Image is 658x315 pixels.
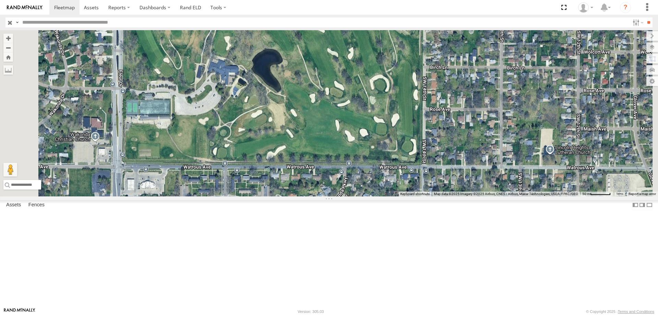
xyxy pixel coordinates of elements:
[25,200,48,210] label: Fences
[434,192,578,196] span: Map data ©2025 Imagery ©2025 Airbus, CNES / Airbus, Maxar Technologies, USDA/FPAC/GEO
[4,308,35,315] a: Visit our Website
[629,192,656,196] a: Report a map error
[576,2,596,13] div: Chase Tanke
[3,52,13,62] button: Zoom Home
[3,34,13,43] button: Zoom in
[7,5,42,10] img: rand-logo.svg
[3,65,13,75] label: Measure
[620,2,631,13] i: ?
[3,43,13,52] button: Zoom out
[646,200,653,210] label: Hide Summary Table
[400,192,430,196] button: Keyboard shortcuts
[632,200,639,210] label: Dock Summary Table to the Left
[3,200,24,210] label: Assets
[14,17,20,27] label: Search Query
[630,17,645,27] label: Search Filter Options
[618,310,654,314] a: Terms and Conditions
[298,310,324,314] div: Version: 305.03
[3,163,17,177] button: Drag Pegman onto the map to open Street View
[616,193,623,195] a: Terms
[582,192,590,196] span: 50 m
[580,192,613,196] button: Map Scale: 50 m per 56 pixels
[639,200,646,210] label: Dock Summary Table to the Right
[646,76,658,86] label: Map Settings
[586,310,654,314] div: © Copyright 2025 -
